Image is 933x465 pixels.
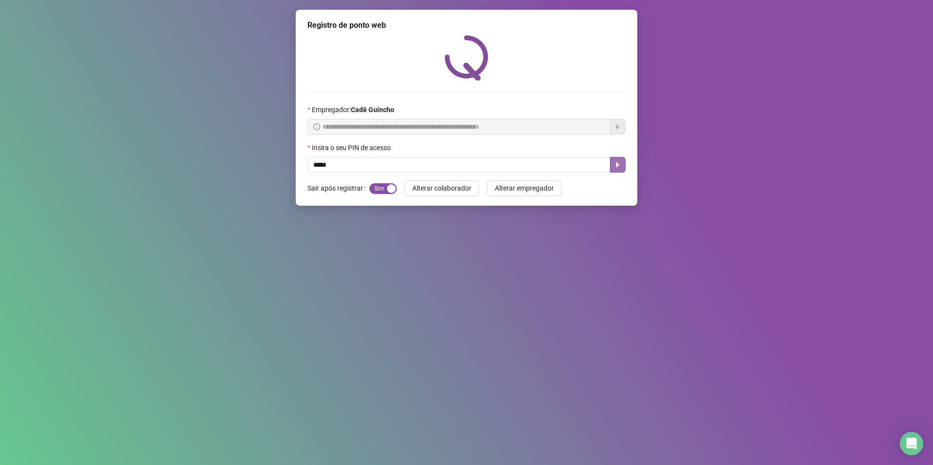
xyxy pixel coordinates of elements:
label: Insira o seu PIN de acesso [307,142,397,153]
div: Open Intercom Messenger [900,432,923,455]
img: QRPoint [445,35,488,80]
span: Empregador : [312,104,394,115]
button: Alterar colaborador [405,180,479,196]
span: Alterar colaborador [412,183,471,194]
span: Alterar empregador [495,183,554,194]
label: Sair após registrar [307,180,369,196]
span: info-circle [313,123,320,130]
strong: Cadê Guincho [351,106,394,114]
button: Alterar empregador [487,180,562,196]
div: Registro de ponto web [307,19,626,31]
span: caret-right [614,161,622,169]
